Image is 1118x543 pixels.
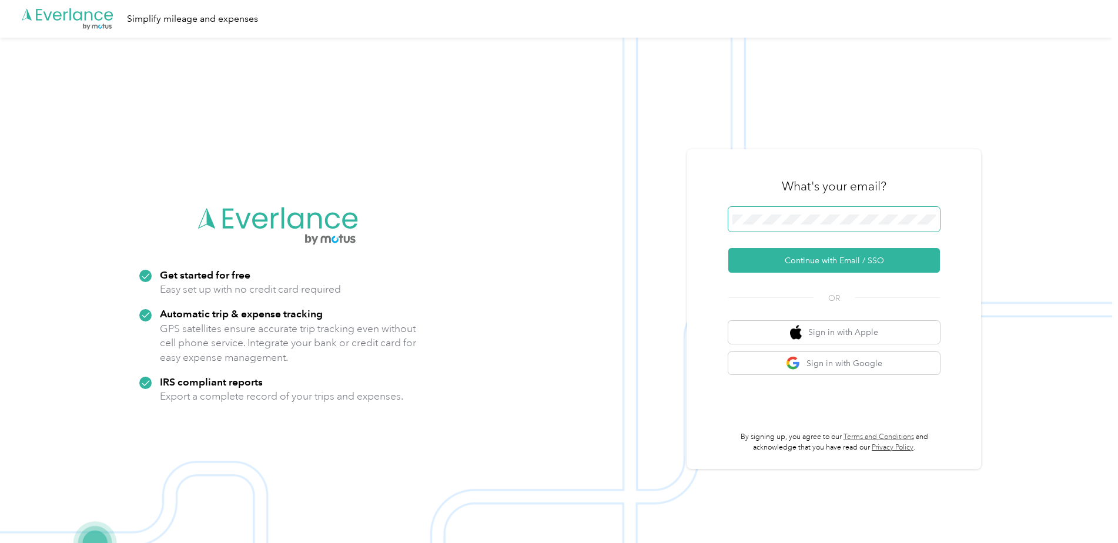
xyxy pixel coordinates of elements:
p: Easy set up with no credit card required [160,282,341,297]
h3: What's your email? [782,178,886,195]
strong: Get started for free [160,269,250,281]
p: By signing up, you agree to our and acknowledge that you have read our . [728,432,940,452]
button: google logoSign in with Google [728,352,940,375]
button: apple logoSign in with Apple [728,321,940,344]
img: apple logo [790,325,802,340]
span: OR [814,292,855,304]
a: Terms and Conditions [843,433,914,441]
div: Simplify mileage and expenses [127,12,258,26]
p: Export a complete record of your trips and expenses. [160,389,403,404]
strong: IRS compliant reports [160,376,263,388]
p: GPS satellites ensure accurate trip tracking even without cell phone service. Integrate your bank... [160,321,417,365]
img: google logo [786,356,801,371]
button: Continue with Email / SSO [728,248,940,273]
a: Privacy Policy [872,443,913,452]
strong: Automatic trip & expense tracking [160,307,323,320]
